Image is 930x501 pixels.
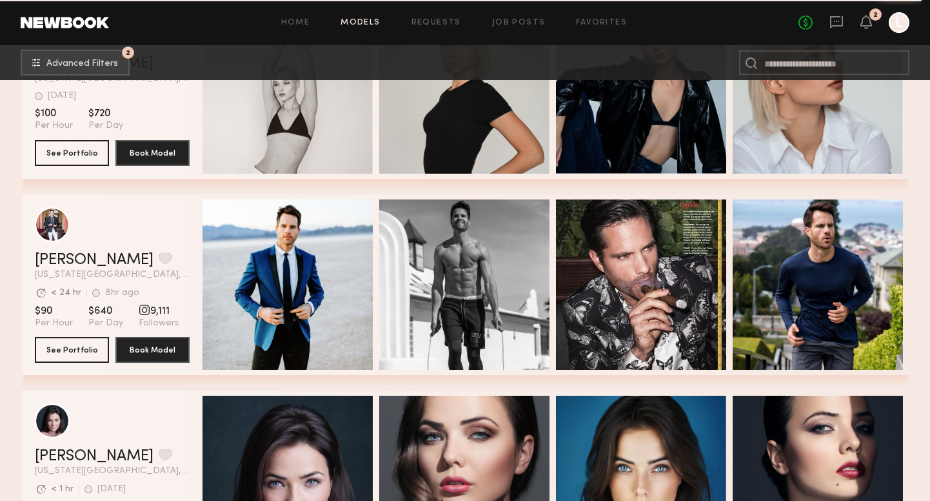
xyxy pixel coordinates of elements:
a: Favorites [576,19,627,27]
span: [US_STATE][GEOGRAPHIC_DATA], [GEOGRAPHIC_DATA] [35,271,190,280]
span: $640 [88,305,123,318]
div: < 24 hr [51,289,81,298]
div: [DATE] [48,92,76,101]
a: Job Posts [492,19,546,27]
a: Requests [411,19,461,27]
span: 9,111 [139,305,179,318]
button: 2Advanced Filters [21,50,130,76]
span: Per Day [88,120,123,132]
div: 2 [873,12,878,19]
div: [DATE] [97,485,126,494]
span: Per Hour [35,120,73,132]
a: Models [341,19,380,27]
a: Home [281,19,310,27]
span: Advanced Filters [46,59,118,68]
a: [PERSON_NAME] [35,449,153,464]
a: [PERSON_NAME] [35,252,153,268]
button: Book Model [115,140,190,166]
span: $720 [88,107,123,120]
a: L [889,12,909,33]
span: Per Day [88,318,123,329]
button: Book Model [115,337,190,363]
span: Per Hour [35,318,73,329]
span: [US_STATE][GEOGRAPHIC_DATA], [GEOGRAPHIC_DATA] [35,467,190,476]
button: See Portfolio [35,337,109,363]
button: See Portfolio [35,140,109,166]
span: Followers [139,318,179,329]
div: 8hr ago [105,289,139,298]
span: 2 [126,50,130,56]
div: < 1 hr [51,485,74,494]
span: $100 [35,107,73,120]
span: $90 [35,305,73,318]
